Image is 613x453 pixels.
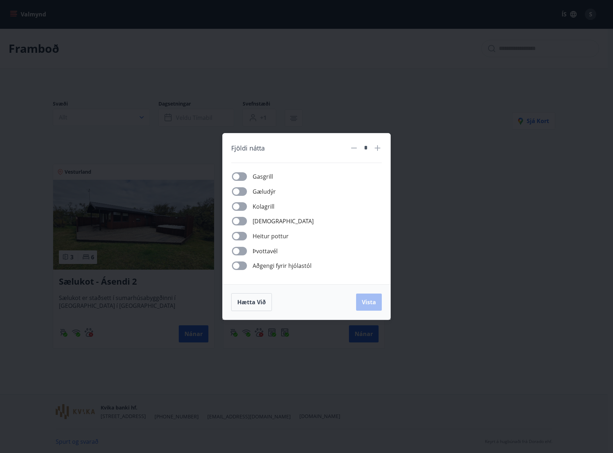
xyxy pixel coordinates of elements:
span: Heitur pottur [253,232,289,240]
button: Hætta við [231,293,272,311]
span: Þvottavél [253,247,278,255]
span: Hætta við [237,298,266,306]
span: Fjöldi nátta [231,143,265,153]
span: Gasgrill [253,172,273,181]
span: Aðgengi fyrir hjólastól [253,261,311,270]
span: Kolagrill [253,202,274,211]
span: [DEMOGRAPHIC_DATA] [253,217,314,225]
span: Gæludýr [253,187,276,196]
